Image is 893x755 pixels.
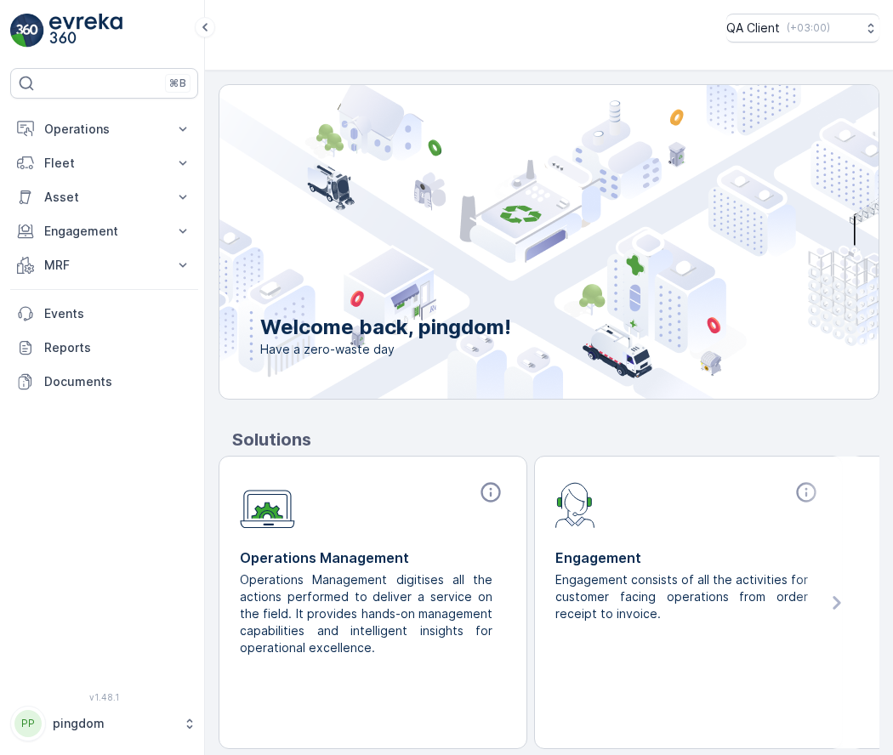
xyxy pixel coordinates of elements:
span: v 1.48.1 [10,692,198,702]
a: Events [10,297,198,331]
p: ⌘B [169,77,186,90]
img: module-icon [240,480,295,529]
button: Engagement [10,214,198,248]
p: Events [44,305,191,322]
button: Operations [10,112,198,146]
a: Reports [10,331,198,365]
p: Welcome back, pingdom! [260,314,511,341]
p: Operations Management digitises all the actions performed to deliver a service on the field. It p... [240,571,492,656]
p: Engagement consists of all the activities for customer facing operations from order receipt to in... [555,571,808,622]
p: Operations Management [240,548,506,568]
p: Documents [44,373,191,390]
img: logo [10,14,44,48]
a: Documents [10,365,198,399]
img: city illustration [143,85,879,399]
p: MRF [44,257,164,274]
p: pingdom [53,715,174,732]
div: PP [14,710,42,737]
p: Reports [44,339,191,356]
p: Operations [44,121,164,138]
button: QA Client(+03:00) [726,14,879,43]
button: MRF [10,248,198,282]
p: QA Client [726,20,780,37]
button: Asset [10,180,198,214]
img: module-icon [555,480,595,528]
button: Fleet [10,146,198,180]
p: Solutions [232,427,879,452]
span: Have a zero-waste day [260,341,511,358]
p: Engagement [44,223,164,240]
p: Fleet [44,155,164,172]
p: Asset [44,189,164,206]
button: PPpingdom [10,706,198,741]
p: ( +03:00 ) [787,21,830,35]
p: Engagement [555,548,822,568]
img: logo_light-DOdMpM7g.png [49,14,122,48]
